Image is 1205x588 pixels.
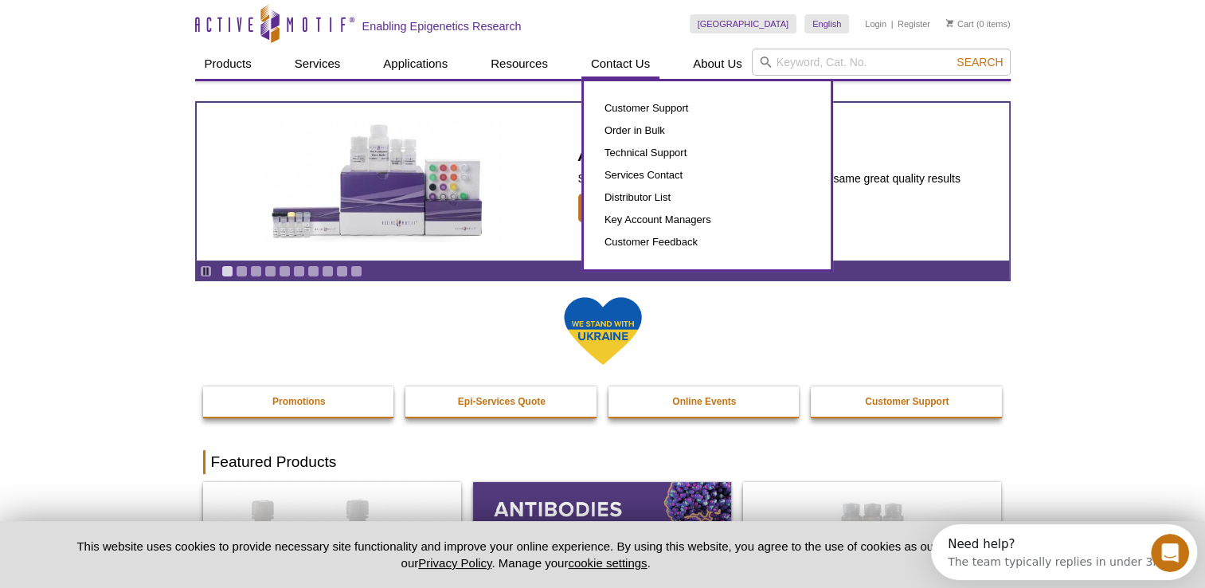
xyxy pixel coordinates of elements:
strong: Epi-Services Quote [458,396,546,407]
a: Go to slide 9 [336,265,348,277]
a: Go to slide 2 [236,265,248,277]
a: Go to slide 7 [307,265,319,277]
li: (0 items) [946,14,1011,33]
a: Go to slide 10 [350,265,362,277]
a: Cart [946,18,974,29]
a: Go to slide 1 [221,265,233,277]
a: Products [195,49,261,79]
img: Your Cart [946,19,953,27]
button: cookie settings [568,556,647,570]
a: Go to slide 3 [250,265,262,277]
a: About Us [683,49,752,79]
li: | [891,14,894,33]
h2: ATAC-Seq Express Kit [578,141,960,165]
a: Privacy Policy [418,556,491,570]
a: Epi-Services Quote [405,386,598,417]
a: English [804,14,849,33]
p: Simplified, faster ATAC-Seq workflow delivering the same great quality results [578,171,960,186]
a: Applications [374,49,457,79]
a: Register [898,18,930,29]
div: Open Intercom Messenger [6,6,280,50]
a: Go to slide 4 [264,265,276,277]
a: Customer Feedback [600,231,815,253]
span: Search [957,56,1003,69]
a: Go to slide 8 [322,265,334,277]
input: Keyword, Cat. No. [752,49,1011,76]
a: Distributor List [600,186,815,209]
a: Services [285,49,350,79]
a: Key Account Managers [600,209,815,231]
a: [GEOGRAPHIC_DATA] [690,14,797,33]
img: ATAC-Seq Express Kit [248,121,511,242]
iframe: Intercom live chat discovery launcher [931,524,1197,580]
strong: Online Events [672,396,736,407]
a: Toggle autoplay [200,265,212,277]
img: We Stand With Ukraine [563,296,643,367]
div: Need help? [17,14,233,26]
a: Go to slide 5 [279,265,291,277]
h2: Enabling Epigenetics Research [362,19,522,33]
a: Order in Bulk [600,120,815,142]
span: Learn More [578,194,671,222]
h2: Featured Products [203,450,1003,474]
p: This website uses cookies to provide necessary site functionality and improve your online experie... [49,538,1003,571]
strong: Promotions [272,396,326,407]
a: Resources [481,49,558,79]
a: Customer Support [811,386,1004,417]
a: Contact Us [581,49,659,79]
button: Search [952,55,1007,69]
a: ATAC-Seq Express Kit ATAC-Seq Express Kit Simplified, faster ATAC-Seq workflow delivering the sam... [197,103,1009,261]
a: Promotions [203,386,396,417]
a: Customer Support [600,97,815,120]
a: Technical Support [600,142,815,164]
a: Online Events [608,386,801,417]
a: Services Contact [600,164,815,186]
a: Login [865,18,886,29]
strong: Customer Support [865,396,949,407]
div: The team typically replies in under 3m [17,26,233,43]
article: ATAC-Seq Express Kit [197,103,1009,261]
iframe: Intercom live chat [1151,534,1189,572]
a: Go to slide 6 [293,265,305,277]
